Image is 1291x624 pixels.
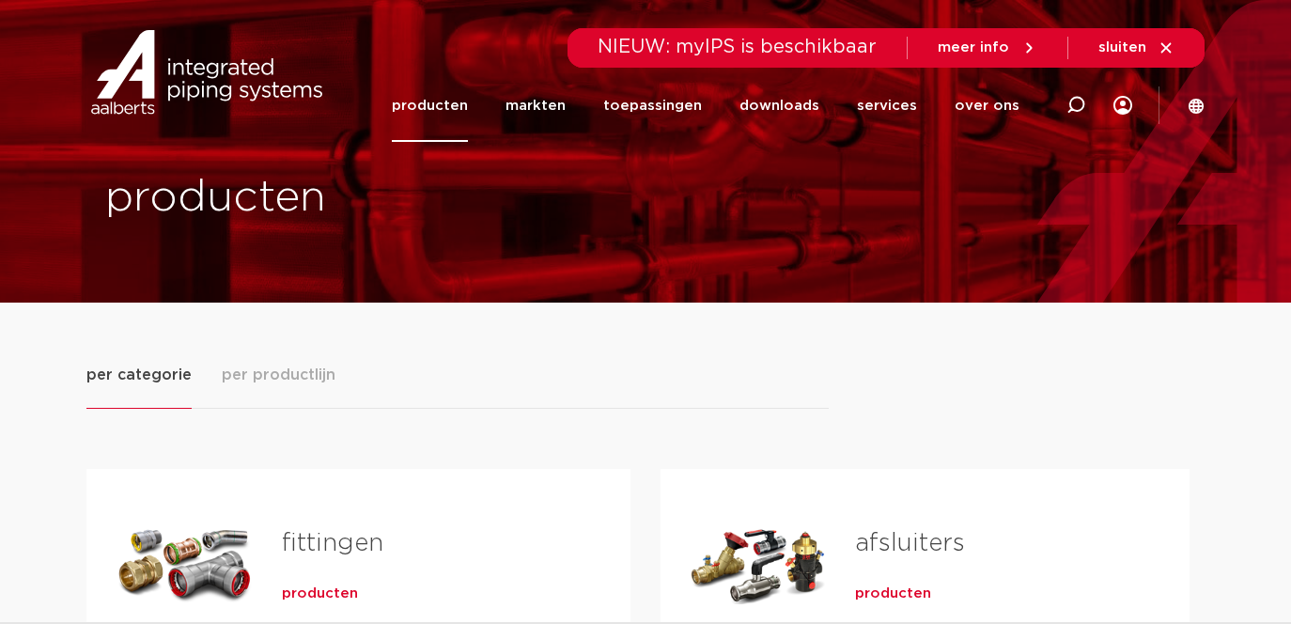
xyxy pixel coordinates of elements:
a: toepassingen [603,70,702,142]
a: markten [506,70,566,142]
a: producten [282,585,358,603]
span: NIEUW: myIPS is beschikbaar [598,38,877,56]
a: fittingen [282,531,383,555]
a: downloads [739,70,819,142]
span: meer info [938,40,1009,55]
a: services [857,70,917,142]
h1: producten [105,168,636,228]
span: per productlijn [222,364,335,386]
span: per categorie [86,364,192,386]
a: meer info [938,39,1037,56]
a: afsluiters [855,531,965,555]
a: sluiten [1098,39,1174,56]
a: over ons [955,70,1019,142]
a: producten [392,70,468,142]
a: producten [855,585,931,603]
nav: Menu [392,70,1019,142]
span: sluiten [1098,40,1146,55]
